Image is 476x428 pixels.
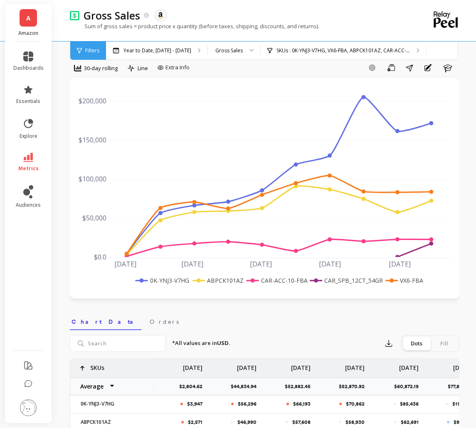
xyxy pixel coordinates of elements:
[20,399,37,416] img: profile picture
[285,383,316,390] p: $52,882.45
[13,30,44,37] p: Amazon
[453,359,473,372] p: [DATE]
[76,419,148,426] p: ABPCK101AZ
[157,12,164,19] img: api.amazon.svg
[452,401,473,407] p: $118,603
[172,339,230,347] p: *All values are in
[345,359,365,372] p: [DATE]
[400,401,419,407] p: $85,436
[26,13,30,23] span: A
[70,10,79,21] img: header icon
[90,359,104,372] p: SKUs
[231,383,261,390] p: $44,834.94
[346,401,365,407] p: $70,862
[339,383,370,390] p: $52,870.92
[291,359,311,372] p: [DATE]
[403,337,430,350] div: Dots
[72,318,140,326] span: Chart Data
[84,64,118,72] span: 30-day rolling
[399,359,419,372] p: [DATE]
[165,64,190,72] span: Extra Info
[150,318,179,326] span: Orders
[394,383,424,390] p: $60,872.19
[18,165,39,172] span: metrics
[179,383,207,390] p: $2,804.62
[430,337,458,350] div: Fill
[70,22,319,30] p: Sum of gross sales = product price x quantity (before taxes, shipping, discounts, and returns).
[13,65,44,71] span: dashboards
[401,419,419,426] p: $62,691
[187,401,202,407] p: $3,947
[293,401,311,407] p: $66,193
[183,359,202,372] p: [DATE]
[138,64,148,72] span: Line
[215,46,243,54] div: Gross Sales
[237,359,256,372] p: [DATE]
[188,419,202,426] p: $2,571
[345,419,365,426] p: $58,930
[238,401,256,407] p: $56,296
[123,47,191,54] p: Year to Date, [DATE] - [DATE]
[85,47,99,54] span: Filters
[16,98,40,105] span: essentials
[16,202,41,208] span: audiences
[217,339,230,347] strong: USD.
[70,335,165,352] input: Search
[84,8,140,22] p: Gross Sales
[292,419,311,426] p: $57,608
[70,311,459,330] nav: Tabs
[76,401,148,407] p: 0K-YNJ3-V7HG
[237,419,256,426] p: $46,990
[454,419,473,426] p: $90,662
[276,47,410,54] p: SKUs : 0K-YNJ3-V7HG, VX6-FBA, ABPCK101AZ, CAR-ACC-...
[20,133,37,139] span: explore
